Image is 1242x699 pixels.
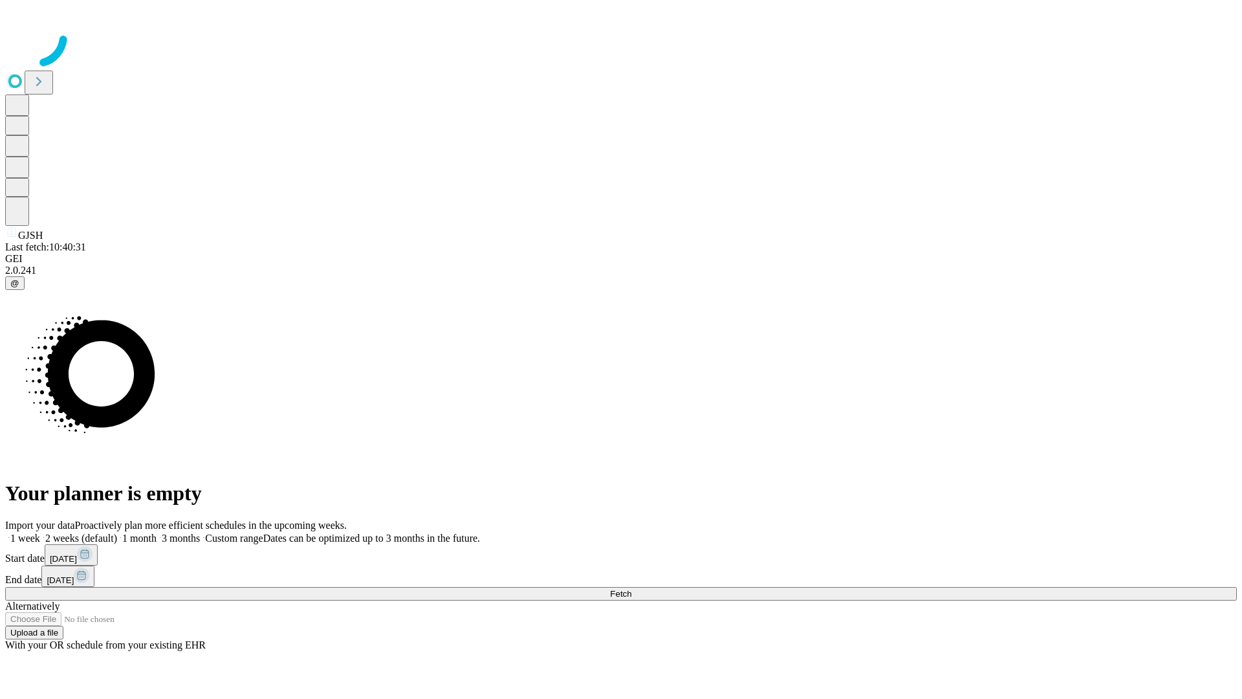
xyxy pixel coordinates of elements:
[162,533,200,544] span: 3 months
[18,230,43,241] span: GJSH
[5,520,75,531] span: Import your data
[610,589,631,599] span: Fetch
[41,566,94,587] button: [DATE]
[263,533,480,544] span: Dates can be optimized up to 3 months in the future.
[50,554,77,564] span: [DATE]
[122,533,157,544] span: 1 month
[5,276,25,290] button: @
[75,520,347,531] span: Proactively plan more efficient schedules in the upcoming weeks.
[5,639,206,650] span: With your OR schedule from your existing EHR
[10,278,19,288] span: @
[5,253,1237,265] div: GEI
[10,533,40,544] span: 1 week
[5,544,1237,566] div: Start date
[47,575,74,585] span: [DATE]
[5,626,63,639] button: Upload a file
[5,587,1237,601] button: Fetch
[205,533,263,544] span: Custom range
[5,601,60,612] span: Alternatively
[5,265,1237,276] div: 2.0.241
[5,241,86,252] span: Last fetch: 10:40:31
[45,544,98,566] button: [DATE]
[5,482,1237,505] h1: Your planner is empty
[45,533,117,544] span: 2 weeks (default)
[5,566,1237,587] div: End date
